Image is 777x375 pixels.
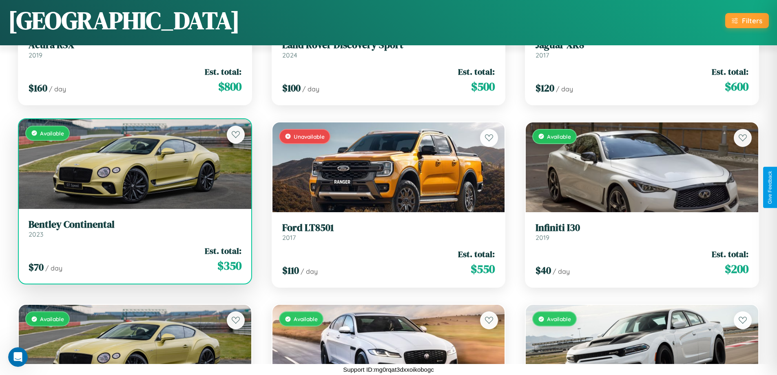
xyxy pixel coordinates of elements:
[29,219,241,231] h3: Bentley Continental
[282,81,301,95] span: $ 100
[294,315,318,322] span: Available
[8,4,240,37] h1: [GEOGRAPHIC_DATA]
[8,347,28,367] iframe: Intercom live chat
[282,39,495,51] h3: Land Rover Discovery Sport
[29,230,43,238] span: 2023
[767,171,773,204] div: Give Feedback
[282,222,495,234] h3: Ford LT8501
[742,16,762,25] div: Filters
[302,85,319,93] span: / day
[217,257,241,274] span: $ 350
[536,222,748,242] a: Infiniti I302019
[45,264,62,272] span: / day
[536,39,748,59] a: Jaguar XK82017
[29,39,241,51] h3: Acura RSX
[29,39,241,59] a: Acura RSX2019
[205,245,241,257] span: Est. total:
[556,85,573,93] span: / day
[282,222,495,242] a: Ford LT85012017
[553,267,570,275] span: / day
[282,264,299,277] span: $ 110
[547,315,571,322] span: Available
[471,261,495,277] span: $ 550
[301,267,318,275] span: / day
[282,39,495,59] a: Land Rover Discovery Sport2024
[725,261,748,277] span: $ 200
[49,85,66,93] span: / day
[536,264,551,277] span: $ 40
[712,66,748,78] span: Est. total:
[725,78,748,95] span: $ 600
[725,13,769,28] button: Filters
[458,66,495,78] span: Est. total:
[29,219,241,239] a: Bentley Continental2023
[29,51,42,59] span: 2019
[547,133,571,140] span: Available
[218,78,241,95] span: $ 800
[40,315,64,322] span: Available
[29,81,47,95] span: $ 160
[536,222,748,234] h3: Infiniti I30
[282,233,296,242] span: 2017
[343,364,434,375] p: Support ID: mg0rqat3dxxoikobogc
[282,51,297,59] span: 2024
[712,248,748,260] span: Est. total:
[29,260,44,274] span: $ 70
[294,133,325,140] span: Unavailable
[536,39,748,51] h3: Jaguar XK8
[40,130,64,137] span: Available
[536,81,554,95] span: $ 120
[458,248,495,260] span: Est. total:
[205,66,241,78] span: Est. total:
[471,78,495,95] span: $ 500
[536,233,549,242] span: 2019
[536,51,549,59] span: 2017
